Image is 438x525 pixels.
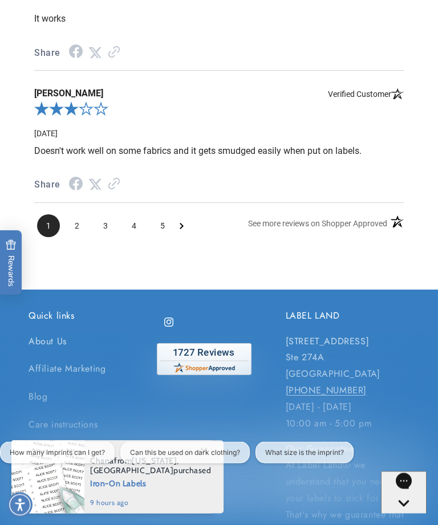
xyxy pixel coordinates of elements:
span: Next Page [180,215,184,238]
iframe: Gorgias live chat messenger [381,471,427,514]
span: 9 hours ago [90,498,212,508]
span: Rewards [6,239,17,287]
a: See more reviews on Shopper Approved: Opens in a new tab [248,215,387,237]
span: 2 [66,215,88,238]
li: Page 2 [66,215,88,238]
span: 1 [37,215,60,238]
span: 3 [94,215,117,238]
li: Page 4 [123,215,145,238]
a: Twitter Share - open in a new tab [88,180,102,190]
span: [PERSON_NAME] [34,88,404,100]
p: It works [34,13,404,25]
li: Page 1 [37,215,60,238]
a: Facebook Share - open in a new tab [69,48,83,59]
p: [STREET_ADDRESS] Ste 274A [GEOGRAPHIC_DATA] [DATE] - [DATE] 10:00 am - 5:00 pm [286,334,409,433]
li: Page 5 [151,215,174,238]
a: Care instructions [29,412,98,439]
a: About Us [29,334,67,356]
span: See more reviews on Shopper Approved [248,219,387,229]
span: Share [34,46,60,62]
a: call 732-987-3915 [286,384,367,397]
span: 5 [151,215,174,238]
span: Date [34,129,58,139]
a: Twitter Share - open in a new tab [88,48,102,59]
a: Link to review on the Shopper Approved Certificate. Opens in a new tab [108,180,120,190]
span: Share [34,177,60,194]
p: Doesn't work well on some fabrics and it gets smudged easily when put on labels. [34,145,404,157]
a: Contact Us [29,439,74,467]
li: Page 3 [94,215,117,238]
span: Verified Customer [328,88,404,100]
a: Blog [29,384,47,412]
span: Iron-On Labels [90,475,212,490]
h2: Quick links [29,311,152,323]
a: shopperapproved.com [157,344,252,381]
div: Accessibility Menu [7,493,33,518]
div: 3.0-star overall rating [34,100,404,123]
a: Facebook Share - open in a new tab [69,180,83,191]
h2: LABEL LAND [286,311,409,323]
a: Link to review on the Shopper Approved Certificate. Opens in a new tab [108,48,120,59]
a: Affiliate Marketing [29,356,106,384]
span: 4 [123,215,145,238]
